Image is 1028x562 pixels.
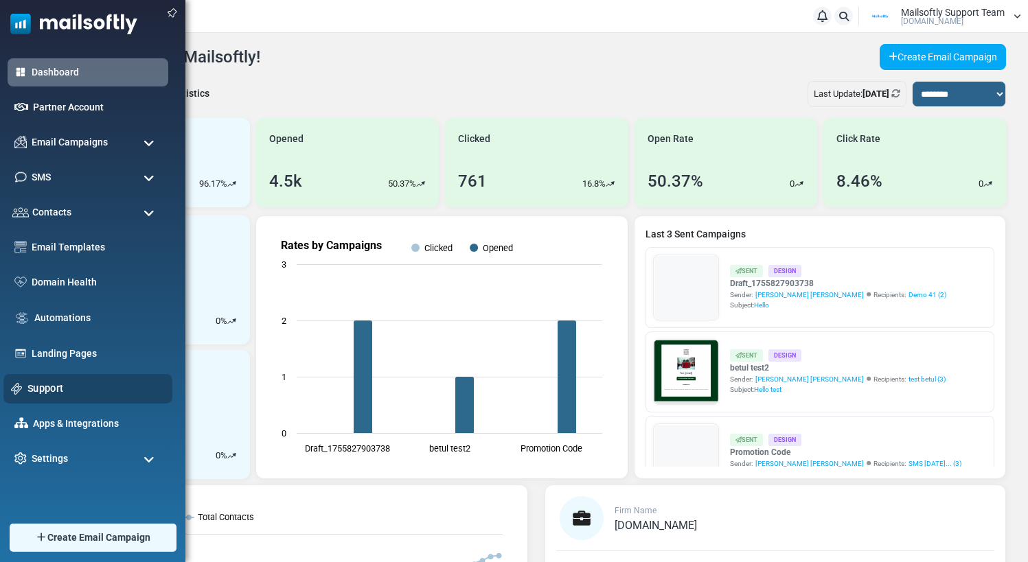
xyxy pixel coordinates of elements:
h1: Test {(email)} [62,238,412,259]
img: campaigns-icon.png [14,136,27,148]
div: Sent [730,434,763,445]
span: Settings [32,452,68,466]
div: Design [768,434,801,445]
text: betul test2 [429,443,470,454]
div: % [216,314,236,328]
span: Create Email Campaign [47,530,150,545]
div: 4.5k [269,169,302,194]
p: 0 [216,449,220,463]
p: 16.8% [582,177,606,191]
img: landing_pages.svg [14,347,27,360]
span: Hello test [754,386,781,393]
a: Domain Health [32,275,161,290]
text: 0 [282,428,286,438]
a: SMS [DATE]... (3) [909,458,961,469]
a: Demo 41 (2) [909,290,946,300]
b: [DATE] [863,89,889,99]
div: Subject: [730,384,946,395]
text: Draft_1755827903738 [305,443,390,454]
div: Last Update: [808,81,906,107]
span: Email Campaigns [32,135,108,150]
a: Promotion Code [730,446,961,458]
div: Sender: Recipients: [730,290,946,300]
text: Rates by Campaigns [281,239,382,252]
a: Apps & Integrations [33,417,161,431]
a: User Logo Mailsoftly Support Team [DOMAIN_NAME] [863,6,1021,27]
span: Click Rate [836,132,880,146]
span: [PERSON_NAME] [PERSON_NAME] [755,458,864,469]
a: Partner Account [33,100,161,115]
text: Total Contacts [198,512,254,522]
span: [PERSON_NAME] [PERSON_NAME] [755,374,864,384]
a: Support [27,381,165,396]
img: settings-icon.svg [14,452,27,465]
div: % [216,449,236,463]
img: User Logo [863,6,898,27]
a: Draft_1755827903738 [730,277,946,290]
div: 8.46% [836,169,882,194]
a: betul test2 [730,362,946,374]
a: test betul (3) [909,374,946,384]
a: Email Templates [32,240,161,255]
text: Opened [483,243,513,253]
div: Sent [730,265,763,277]
div: Design [768,265,801,277]
p: 0 [790,177,795,191]
strong: Follow Us [211,325,263,336]
a: Automations [34,311,161,325]
div: Design [768,349,801,361]
span: Clicked [458,132,490,146]
a: Shop Now and Save Big! [167,272,308,298]
p: 96.17% [199,177,227,191]
span: Mailsoftly Support Team [901,8,1005,17]
div: Sender: Recipients: [730,458,961,469]
text: 1 [282,372,286,382]
img: sms-icon.png [14,171,27,183]
div: 50.37% [648,169,703,194]
p: Lorem ipsum dolor sit amet, consectetur adipiscing elit, sed do eiusmod tempor incididunt [72,360,402,373]
span: Contacts [32,205,71,220]
text: 2 [282,316,286,326]
img: workflow.svg [14,310,30,326]
span: Open Rate [648,132,694,146]
span: [DOMAIN_NAME] [901,17,963,25]
span: SMS [32,170,51,185]
img: email-templates-icon.svg [14,241,27,253]
strong: Shop Now and Save Big! [181,279,294,290]
img: dashboard-icon-active.svg [14,66,27,78]
a: Create Email Campaign [880,44,1006,70]
svg: Rates by Campaigns [267,227,616,467]
div: Sender: Recipients: [730,374,946,384]
span: Hello [754,301,769,309]
a: Dashboard [32,65,161,80]
p: 0 [979,177,983,191]
text: Promotion Code [521,443,582,454]
span: [PERSON_NAME] [PERSON_NAME] [755,290,864,300]
a: Refresh Stats [891,89,900,99]
p: 0 [216,314,220,328]
img: domain-health-icon.svg [14,277,27,288]
img: contacts-icon.svg [12,207,29,217]
text: Clicked [424,243,453,253]
span: Opened [269,132,304,146]
div: Subject: [730,300,946,310]
img: support-icon.svg [11,383,23,395]
div: 761 [458,169,487,194]
p: 50.37% [388,177,416,191]
a: Last 3 Sent Campaigns [646,227,994,242]
a: Landing Pages [32,347,161,361]
span: [DOMAIN_NAME] [615,519,697,532]
span: Firm Name [615,506,656,515]
a: [DOMAIN_NAME] [615,520,697,531]
text: 3 [282,259,286,270]
div: Sent [730,349,763,361]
